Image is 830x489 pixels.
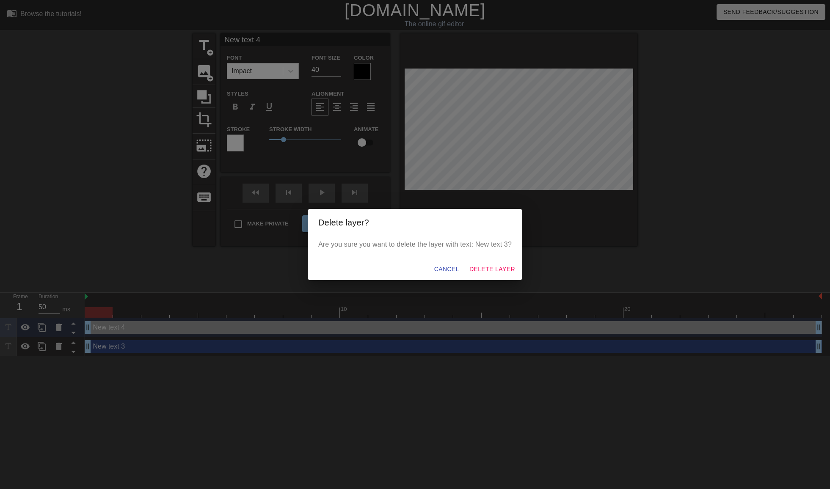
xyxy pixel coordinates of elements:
[469,264,515,275] span: Delete Layer
[318,239,512,250] p: Are you sure you want to delete the layer with text: New text 3?
[318,216,512,229] h2: Delete layer?
[431,261,463,277] button: Cancel
[466,261,518,277] button: Delete Layer
[434,264,459,275] span: Cancel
